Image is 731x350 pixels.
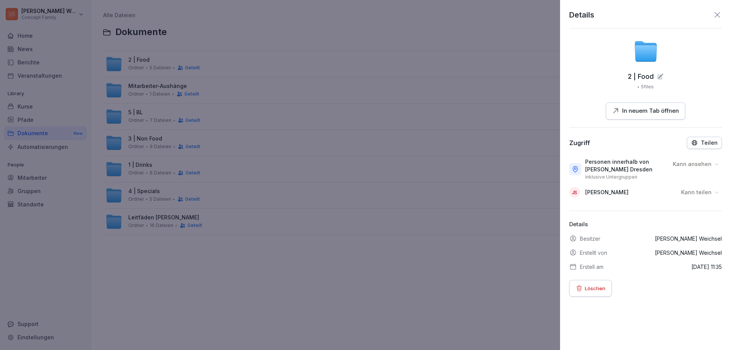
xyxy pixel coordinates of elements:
[569,139,590,147] div: Zugriff
[687,137,722,149] button: Teilen
[580,249,607,257] p: Erstellt von
[622,107,679,115] p: In neuem Tab öffnen
[655,235,722,243] p: [PERSON_NAME] Weichsel
[628,73,654,80] p: 2 | Food
[569,9,594,21] p: Details
[673,160,712,168] p: Kann ansehen
[585,158,667,173] p: Personen innerhalb von [PERSON_NAME] Dresden
[641,83,654,90] p: 5 files
[585,189,629,196] p: [PERSON_NAME]
[569,220,722,229] p: Details
[569,187,580,198] div: JS
[585,174,637,180] p: Inklusive Untergruppen
[569,280,612,297] button: Löschen
[691,263,722,271] p: [DATE] 11:35
[701,140,718,146] p: Teilen
[580,235,600,243] p: Besitzer
[606,102,685,120] button: In neuem Tab öffnen
[580,263,603,271] p: Erstell am
[655,249,722,257] p: [PERSON_NAME] Weichsel
[585,284,605,292] p: Löschen
[681,189,712,196] p: Kann teilen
